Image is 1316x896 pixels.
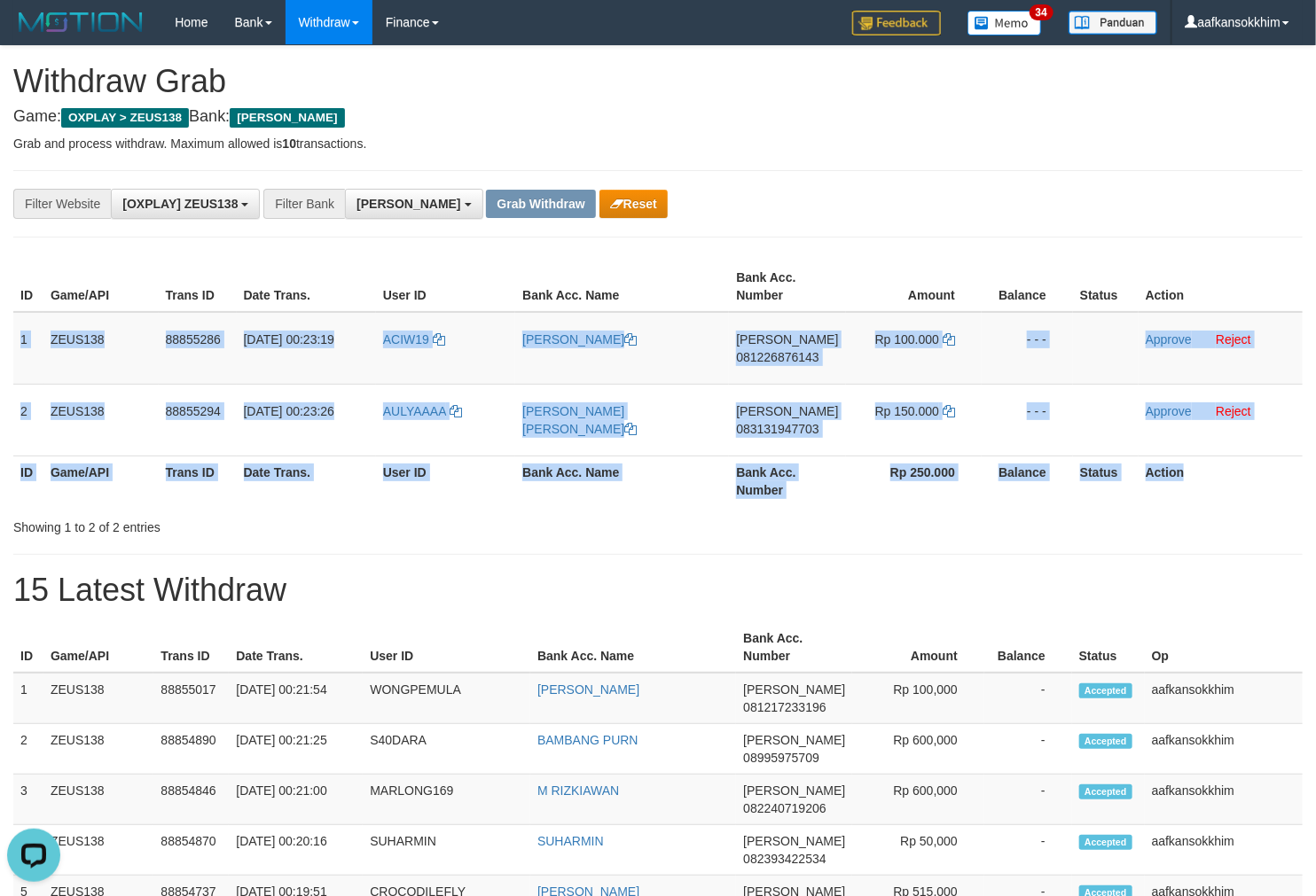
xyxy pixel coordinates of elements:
[237,261,376,312] th: Date Trans.
[153,775,229,825] td: 88854846
[13,456,43,506] th: ID
[13,64,1303,99] h1: Withdraw Grab
[153,724,229,775] td: 88854890
[13,775,43,825] td: 3
[363,724,530,775] td: S40DARA
[383,332,445,347] a: ACIW19
[13,312,43,385] td: 1
[736,332,838,347] span: [PERSON_NAME]
[1145,775,1303,825] td: aafkansokkhim
[363,775,530,825] td: MARLONG169
[43,261,159,312] th: Game/API
[1139,261,1303,312] th: Action
[13,9,148,35] img: MOTION_logo.png
[743,852,826,866] span: Copy 082393422534 to clipboard
[967,11,1042,35] img: Button%20Memo.svg
[1146,332,1192,347] a: Approve
[13,189,111,219] div: Filter Website
[122,197,238,211] span: [OXPLAY] ZEUS138
[852,775,983,825] td: Rp 600,000
[43,775,153,825] td: ZEUS138
[982,384,1073,456] td: - - -
[1145,622,1303,673] th: Op
[875,332,939,347] span: Rp 100.000
[230,108,344,128] span: [PERSON_NAME]
[1145,673,1303,724] td: aafkansokkhim
[743,682,845,697] span: [PERSON_NAME]
[982,261,1073,312] th: Balance
[736,350,819,364] span: Copy 081226876143 to clipboard
[846,261,983,312] th: Amount
[982,456,1073,506] th: Balance
[376,456,515,506] th: User ID
[13,673,43,724] td: 1
[1079,784,1132,799] span: Accepted
[522,332,637,347] a: [PERSON_NAME]
[736,622,852,673] th: Bank Acc. Number
[345,189,482,219] button: [PERSON_NAME]
[159,261,237,312] th: Trans ID
[7,7,60,60] button: Open LiveChat chat widget
[237,456,376,506] th: Date Trans.
[13,261,43,312] th: ID
[1079,835,1132,850] span: Accepted
[1216,404,1251,418] a: Reject
[537,834,604,848] a: SUHARMIN
[159,456,237,506] th: Trans ID
[363,622,530,673] th: User ID
[1072,622,1145,673] th: Status
[852,622,983,673] th: Amount
[743,834,845,848] span: [PERSON_NAME]
[982,312,1073,385] td: - - -
[486,190,595,218] button: Grab Withdraw
[1139,456,1303,506] th: Action
[1146,404,1192,418] a: Approve
[984,622,1072,673] th: Balance
[522,404,637,436] a: [PERSON_NAME] [PERSON_NAME]
[736,422,819,436] span: Copy 083131947703 to clipboard
[599,190,668,218] button: Reset
[43,456,159,506] th: Game/API
[229,825,363,876] td: [DATE] 00:20:16
[166,404,221,418] span: 88855294
[229,775,363,825] td: [DATE] 00:21:00
[515,261,729,312] th: Bank Acc. Name
[244,332,334,347] span: [DATE] 00:23:19
[244,404,334,418] span: [DATE] 00:23:26
[13,384,43,456] td: 2
[61,108,189,128] span: OXPLAY > ZEUS138
[743,733,845,747] span: [PERSON_NAME]
[43,312,159,385] td: ZEUS138
[13,108,1303,126] h4: Game: Bank:
[1030,4,1054,20] span: 34
[729,456,845,506] th: Bank Acc. Number
[229,673,363,724] td: [DATE] 00:21:54
[43,724,153,775] td: ZEUS138
[356,197,460,211] span: [PERSON_NAME]
[13,724,43,775] td: 2
[43,622,153,673] th: Game/API
[875,404,939,418] span: Rp 150.000
[229,724,363,775] td: [DATE] 00:21:25
[743,700,826,714] span: Copy 081217233196 to clipboard
[743,801,826,815] span: Copy 082240719206 to clipboard
[13,135,1303,152] p: Grab and process withdraw. Maximum allowed is transactions.
[1145,724,1303,775] td: aafkansokkhim
[736,404,838,418] span: [PERSON_NAME]
[1073,456,1139,506] th: Status
[846,456,983,506] th: Rp 250.000
[229,622,363,673] th: Date Trans.
[984,673,1072,724] td: -
[1079,683,1132,698] span: Accepted
[43,673,153,724] td: ZEUS138
[363,825,530,876] td: SUHARMIN
[383,404,446,418] span: AULYAAAA
[166,332,221,347] span: 88855286
[13,573,1303,608] h1: 15 Latest Withdraw
[263,189,345,219] div: Filter Bank
[1069,11,1157,35] img: panduan.png
[943,404,955,418] a: Copy 150000 to clipboard
[537,682,639,697] a: [PERSON_NAME]
[729,261,845,312] th: Bank Acc. Number
[13,622,43,673] th: ID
